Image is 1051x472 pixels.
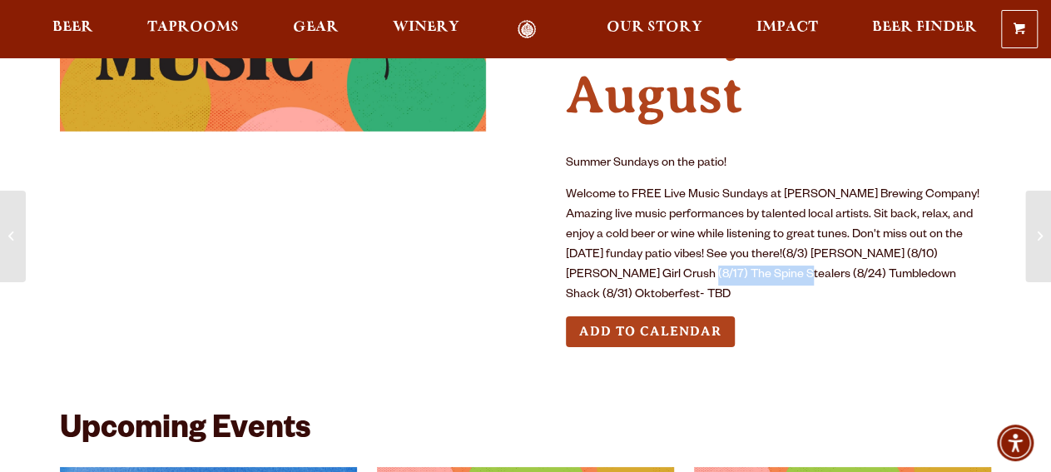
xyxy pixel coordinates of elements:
[52,21,93,34] span: Beer
[42,20,104,39] a: Beer
[136,20,250,39] a: Taprooms
[496,20,558,39] a: Odell Home
[746,20,829,39] a: Impact
[596,20,713,39] a: Our Story
[566,186,992,306] p: Welcome to FREE Live Music Sundays at [PERSON_NAME] Brewing Company! Amazing live music performan...
[756,21,818,34] span: Impact
[861,20,988,39] a: Beer Finder
[282,20,350,39] a: Gear
[382,20,470,39] a: Winery
[872,21,977,34] span: Beer Finder
[393,21,459,34] span: Winery
[997,425,1034,461] div: Accessibility Menu
[607,21,702,34] span: Our Story
[60,414,310,450] h2: Upcoming Events
[566,154,992,174] p: Summer Sundays on the patio!
[147,21,239,34] span: Taprooms
[293,21,339,34] span: Gear
[566,316,735,347] button: Add to Calendar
